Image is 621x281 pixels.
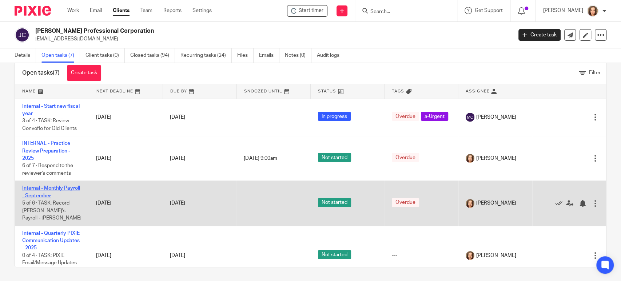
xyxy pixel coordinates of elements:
[22,141,70,161] a: INTERNAL - Practice Review Preparation - 2025
[180,48,232,63] a: Recurring tasks (24)
[67,65,101,81] a: Create task
[244,156,277,161] span: [DATE] 9:00am
[35,35,507,43] p: [EMAIL_ADDRESS][DOMAIN_NAME]
[518,29,561,41] a: Create task
[555,199,566,207] a: Mark as done
[392,198,419,207] span: Overdue
[41,48,80,63] a: Open tasks (7)
[90,7,102,14] a: Email
[170,253,185,258] span: [DATE]
[85,48,125,63] a: Client tasks (0)
[22,118,77,131] span: 3 of 4 · TASK: Review Convoflo for Old Clients
[15,48,36,63] a: Details
[392,89,404,93] span: Tags
[318,250,351,259] span: Not started
[392,153,419,162] span: Overdue
[22,69,60,77] h1: Open tasks
[392,252,451,259] div: ---
[589,70,601,75] span: Filter
[170,115,185,120] span: [DATE]
[237,48,254,63] a: Files
[22,201,81,221] span: 5 of 6 · TASK: Record [PERSON_NAME]'s Payroll - [PERSON_NAME]
[53,70,60,76] span: (7)
[476,155,516,162] span: [PERSON_NAME]
[244,89,282,93] span: Snoozed Until
[318,198,351,207] span: Not started
[475,8,503,13] span: Get Support
[259,48,279,63] a: Emails
[466,154,474,163] img: avatar-thumb.jpg
[476,252,516,259] span: [PERSON_NAME]
[89,181,163,226] td: [DATE]
[113,7,130,14] a: Clients
[170,156,185,161] span: [DATE]
[22,104,80,116] a: Internal - Start new fiscal year
[421,112,448,121] span: a-Urgent
[89,99,163,136] td: [DATE]
[299,7,323,15] span: Start timer
[130,48,175,63] a: Closed tasks (94)
[22,253,80,281] span: 0 of 4 · TASK: PIXIE Email/Message Updates - Compilation Engagements
[89,136,163,181] td: [DATE]
[15,6,51,16] img: Pixie
[466,113,474,122] img: svg%3E
[285,48,311,63] a: Notes (0)
[170,201,185,206] span: [DATE]
[543,7,583,14] p: [PERSON_NAME]
[287,5,327,17] div: Jeanette Glass Professional Corporation
[140,7,152,14] a: Team
[476,199,516,207] span: [PERSON_NAME]
[67,7,79,14] a: Work
[318,89,336,93] span: Status
[476,114,516,121] span: [PERSON_NAME]
[163,7,182,14] a: Reports
[392,112,419,121] span: Overdue
[35,27,413,35] h2: [PERSON_NAME] Professional Corporation
[317,48,345,63] a: Audit logs
[466,199,474,208] img: avatar-thumb.jpg
[22,186,80,198] a: Internal - Monthly Payroll - September
[22,163,73,176] span: 6 of 7 · Respond to the reviewer's comments
[15,27,30,43] img: svg%3E
[318,153,351,162] span: Not started
[318,112,351,121] span: In progress
[587,5,598,17] img: avatar-thumb.jpg
[192,7,212,14] a: Settings
[466,251,474,260] img: avatar-thumb.jpg
[370,9,435,15] input: Search
[22,231,80,251] a: Internal - Quarterly PIXIE Communication Updates - 2025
